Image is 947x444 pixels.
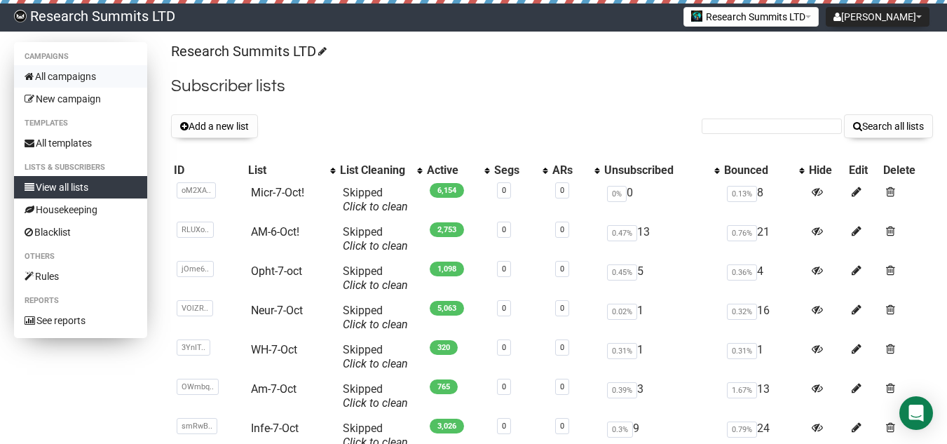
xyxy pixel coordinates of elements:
div: ID [174,163,243,177]
a: Blacklist [14,221,147,243]
th: Active: No sort applied, activate to apply an ascending sort [424,161,491,180]
a: Click to clean [343,396,408,410]
a: 0 [502,382,506,391]
span: 0.76% [727,225,757,241]
li: Lists & subscribers [14,159,147,176]
span: 0.13% [727,186,757,202]
td: 21 [721,220,806,259]
a: 0 [560,264,564,274]
a: Rules [14,265,147,288]
li: Templates [14,115,147,132]
span: smRwB.. [177,418,217,434]
li: Others [14,248,147,265]
button: [PERSON_NAME] [826,7,929,27]
span: VOlZR.. [177,300,213,316]
li: Campaigns [14,48,147,65]
td: 13 [721,377,806,416]
div: Unsubscribed [604,163,707,177]
a: 0 [560,382,564,391]
a: Research Summits LTD [171,43,325,60]
span: 0% [607,186,627,202]
span: 0.47% [607,225,637,241]
th: Edit: No sort applied, sorting is disabled [846,161,880,180]
a: 0 [560,304,564,313]
a: Click to clean [343,200,408,213]
a: Neur-7-Oct [251,304,303,317]
span: RLUXo.. [177,222,214,238]
span: Skipped [343,225,408,253]
a: Housekeeping [14,199,147,221]
div: Hide [809,163,843,177]
a: Click to clean [343,318,408,331]
span: 0.02% [607,304,637,320]
td: 5 [601,259,721,298]
a: View all lists [14,176,147,199]
th: Unsubscribed: No sort applied, activate to apply an ascending sort [601,161,721,180]
a: 0 [560,186,564,195]
a: All templates [14,132,147,154]
td: 1 [601,298,721,337]
h2: Subscriber lists [171,74,933,99]
a: Am-7-Oct [251,382,297,396]
span: 0.45% [607,264,637,281]
span: 2,753 [430,222,464,237]
div: Active [427,163,477,177]
a: All campaigns [14,65,147,88]
div: List [248,163,323,177]
span: 1,098 [430,262,464,276]
span: OWmbq.. [177,379,219,395]
th: Bounced: No sort applied, activate to apply an ascending sort [721,161,806,180]
td: 0 [601,180,721,220]
a: 0 [502,186,506,195]
td: 16 [721,298,806,337]
div: Open Intercom Messenger [899,396,933,430]
th: List: No sort applied, activate to apply an ascending sort [245,161,337,180]
span: 0.32% [727,304,757,320]
span: Skipped [343,343,408,370]
span: Skipped [343,382,408,410]
a: AM-6-Oct! [251,225,299,238]
a: Opht-7-oct [251,264,302,278]
div: List Cleaning [340,163,410,177]
div: Bounced [724,163,792,177]
a: Infe-7-Oct [251,422,299,435]
a: 0 [560,422,564,431]
span: jOme6.. [177,261,214,277]
td: 1 [601,337,721,377]
a: 0 [502,343,506,352]
a: Click to clean [343,239,408,253]
td: 3 [601,377,721,416]
a: 0 [502,422,506,431]
span: Skipped [343,264,408,292]
span: oM2XA.. [177,182,216,199]
td: 8 [721,180,806,220]
a: WH-7-Oct [251,343,297,356]
a: Click to clean [343,278,408,292]
div: Edit [849,163,878,177]
a: See reports [14,309,147,332]
span: 0.31% [607,343,637,359]
div: ARs [552,163,587,177]
span: 0.36% [727,264,757,281]
span: Skipped [343,304,408,331]
span: Skipped [343,186,408,213]
a: 0 [502,264,506,274]
span: 765 [430,379,458,394]
span: 3YnIT.. [177,339,210,356]
th: Delete: No sort applied, sorting is disabled [880,161,933,180]
th: Segs: No sort applied, activate to apply an ascending sort [491,161,550,180]
th: ID: No sort applied, sorting is disabled [171,161,245,180]
a: Micr-7-Oct! [251,186,304,199]
button: Research Summits LTD [683,7,819,27]
th: Hide: No sort applied, sorting is disabled [806,161,846,180]
span: 6,154 [430,183,464,198]
button: Search all lists [844,114,933,138]
span: 5,063 [430,301,464,316]
a: 0 [560,225,564,234]
li: Reports [14,292,147,309]
td: 1 [721,337,806,377]
button: Add a new list [171,114,258,138]
img: 2.jpg [691,11,702,22]
a: 0 [560,343,564,352]
div: Segs [494,163,536,177]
